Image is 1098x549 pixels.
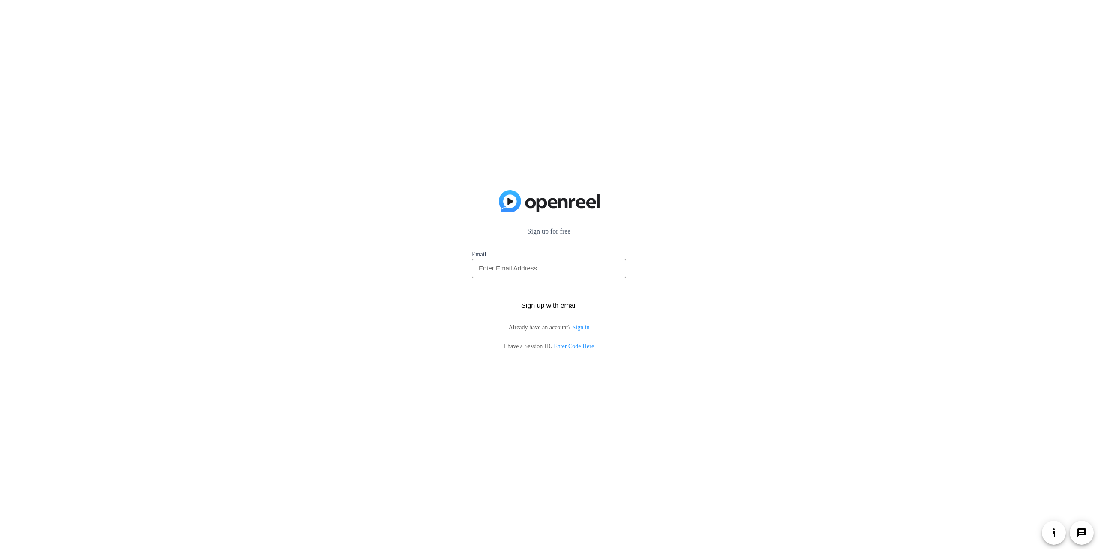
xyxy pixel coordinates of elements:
[504,343,594,349] span: I have a Session ID.
[1049,528,1059,538] mat-icon: accessibility
[572,324,589,331] a: Sign in
[472,250,626,259] label: Email
[554,343,594,349] a: Enter Code Here
[508,324,589,331] span: Already have an account?
[479,263,619,273] input: Enter Email Address
[1077,528,1087,538] mat-icon: message
[472,226,626,237] p: Sign up for free
[472,296,626,315] button: Sign up with email
[499,190,600,212] img: blue-gradient.svg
